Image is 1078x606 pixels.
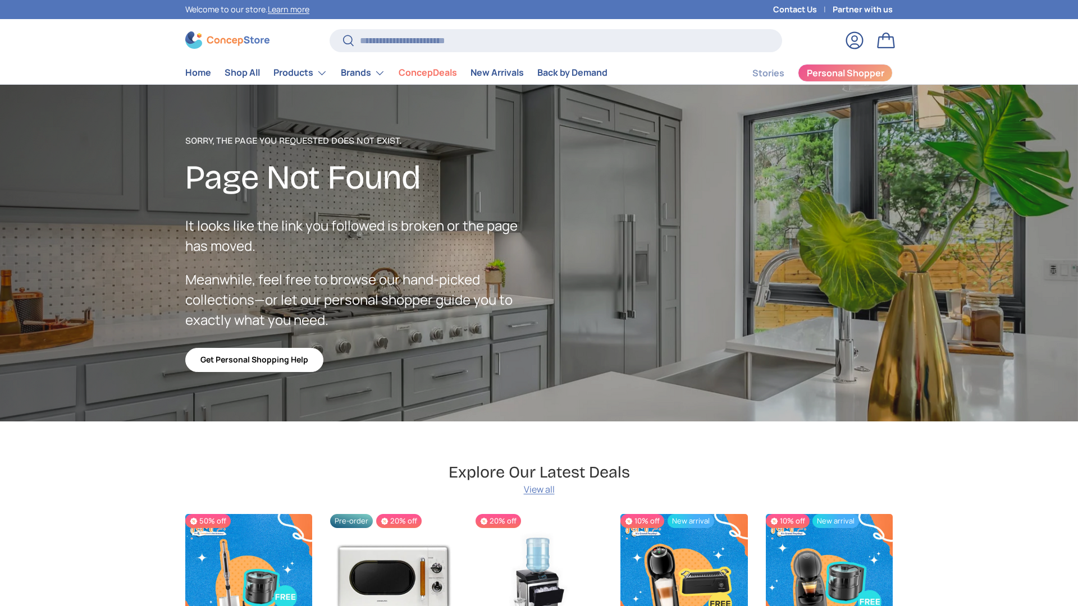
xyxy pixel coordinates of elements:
a: Shop All [225,62,260,84]
a: Back by Demand [537,62,607,84]
h2: Page Not Found [185,157,539,199]
p: It looks like the link you followed is broken or the page has moved. [185,215,539,256]
h2: Explore Our Latest Deals [449,462,630,483]
p: Meanwhile, feel free to browse our hand-picked collections—or let our personal shopper guide you ... [185,269,539,330]
p: Welcome to our store. [185,3,309,16]
a: Partner with us [833,3,893,16]
a: Learn more [268,4,309,15]
a: Products [273,62,327,84]
span: New arrival [812,514,859,528]
span: Pre-order [330,514,373,528]
a: New Arrivals [471,62,524,84]
p: Sorry, the page you requested does not exist. [185,134,539,148]
a: View all [524,483,555,496]
a: Stories [752,62,784,84]
a: Personal Shopper [798,64,893,82]
a: ConcepDeals [399,62,457,84]
a: Contact Us [773,3,833,16]
span: 10% off [766,514,810,528]
span: 20% off [376,514,422,528]
span: 10% off [620,514,664,528]
summary: Brands [334,62,392,84]
a: Home [185,62,211,84]
span: 20% off [476,514,521,528]
nav: Primary [185,62,607,84]
summary: Products [267,62,334,84]
nav: Secondary [725,62,893,84]
a: Brands [341,62,385,84]
img: ConcepStore [185,31,269,49]
a: Get Personal Shopping Help [185,348,323,372]
span: 50% off [185,514,231,528]
span: New arrival [668,514,714,528]
span: Personal Shopper [807,68,884,77]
